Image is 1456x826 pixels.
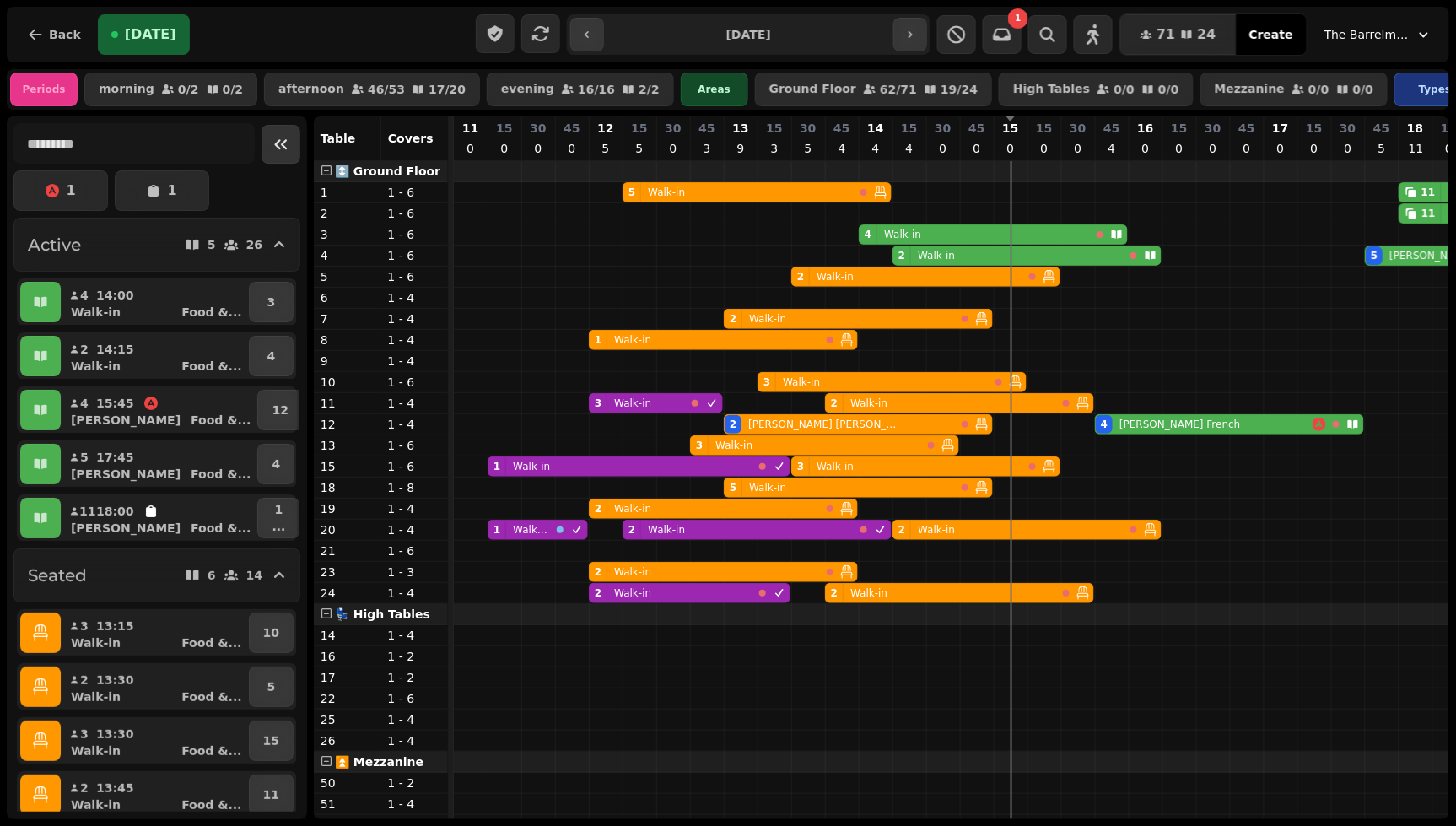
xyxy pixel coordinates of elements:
p: 0 [464,140,477,157]
button: 4 [249,336,294,376]
p: 8 [321,332,375,348]
p: 1 - 4 [388,416,442,433]
p: 30 [530,120,546,137]
p: 2 [79,672,89,688]
button: 12 [257,390,302,430]
div: 2 [831,397,838,410]
p: 1 - 6 [388,374,442,391]
p: Walk-in [850,586,887,600]
p: 1 - 2 [388,648,442,665]
p: Walk-in [71,304,121,321]
p: 45 [833,120,849,137]
p: Food & ... [181,742,241,759]
p: 18 [1407,120,1423,137]
p: 24 [321,585,375,602]
p: 16 [321,648,375,665]
p: 4 [869,140,882,157]
p: 5 [801,140,815,157]
p: 3 [768,140,781,157]
p: 19 [321,500,375,517]
p: 1 - 4 [388,395,442,412]
p: 4 [79,287,89,304]
div: 2 [595,586,601,600]
div: Areas [681,73,748,106]
p: 19 / 24 [941,84,978,95]
div: 5 [1371,249,1378,262]
button: Collapse sidebar [262,125,300,164]
p: 45 [1238,120,1254,137]
p: 1 - 3 [388,564,442,580]
p: 2 / 2 [639,84,660,95]
p: Food & ... [191,412,251,429]
p: 17 [1272,120,1288,137]
button: 4 [257,444,294,484]
p: 1 - 8 [388,479,442,496]
p: 1 - 6 [388,205,442,222]
button: Seated614 [13,548,300,602]
p: 5 [267,678,275,695]
p: 0 [1139,140,1152,157]
p: 25 [321,711,375,728]
div: 5 [730,481,736,494]
p: 4 [903,140,916,157]
button: Mezzanine0/00/0 [1200,73,1389,106]
p: 14 [321,627,375,644]
p: 2 [321,205,375,222]
p: Mezzanine [1215,83,1285,96]
p: 1 - 6 [388,690,442,707]
p: Walk-in [513,460,550,473]
span: 71 [1157,28,1175,41]
h2: Active [28,233,81,256]
p: Food & ... [181,796,241,813]
span: Table [321,132,356,145]
p: Walk-in [749,312,786,326]
p: 0 [1206,140,1220,157]
p: 18 [321,479,375,496]
p: Food & ... [191,520,251,537]
p: Walk-in [850,397,887,410]
button: 517:45[PERSON_NAME]Food &... [64,444,254,484]
p: 3 [321,226,375,243]
p: Walk-in [71,358,121,375]
p: Walk-in [71,742,121,759]
p: 15 [1306,120,1322,137]
p: 30 [935,120,951,137]
p: 10 [321,374,375,391]
p: Walk-in [918,249,955,262]
p: 5 [321,268,375,285]
p: 15 [1036,120,1052,137]
p: Walk-in [817,270,854,283]
p: 1 - 4 [388,332,442,348]
p: 0 / 0 [1158,84,1179,95]
p: 15 [1171,120,1187,137]
span: Covers [388,132,434,145]
p: 0 [565,140,579,157]
p: Walk-in [614,565,651,579]
div: 1 [493,523,500,537]
p: 4 [835,140,849,157]
div: 3 [797,460,804,473]
p: 11 [79,503,89,520]
div: 2 [797,270,804,283]
p: 23 [321,564,375,580]
p: Walk-in [513,523,549,537]
p: 15 [766,120,782,137]
p: [PERSON_NAME] [PERSON_NAME] [748,418,903,431]
p: 30 [1340,120,1356,137]
p: 6 [321,289,375,306]
p: 14 [246,570,262,581]
p: 5 [633,140,646,157]
button: afternoon46/5317/20 [264,73,480,106]
p: 45 [1103,120,1119,137]
button: High Tables0/00/0 [999,73,1193,106]
p: 0 [531,140,545,157]
p: Walk-in [71,634,121,651]
p: 13:30 [96,726,134,742]
p: 62 / 71 [880,84,917,95]
p: 4 [321,247,375,264]
p: 30 [800,120,816,137]
p: 1 - 4 [388,289,442,306]
p: 0 [970,140,984,157]
p: 1 - 4 [388,500,442,517]
p: 13:15 [96,618,134,634]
